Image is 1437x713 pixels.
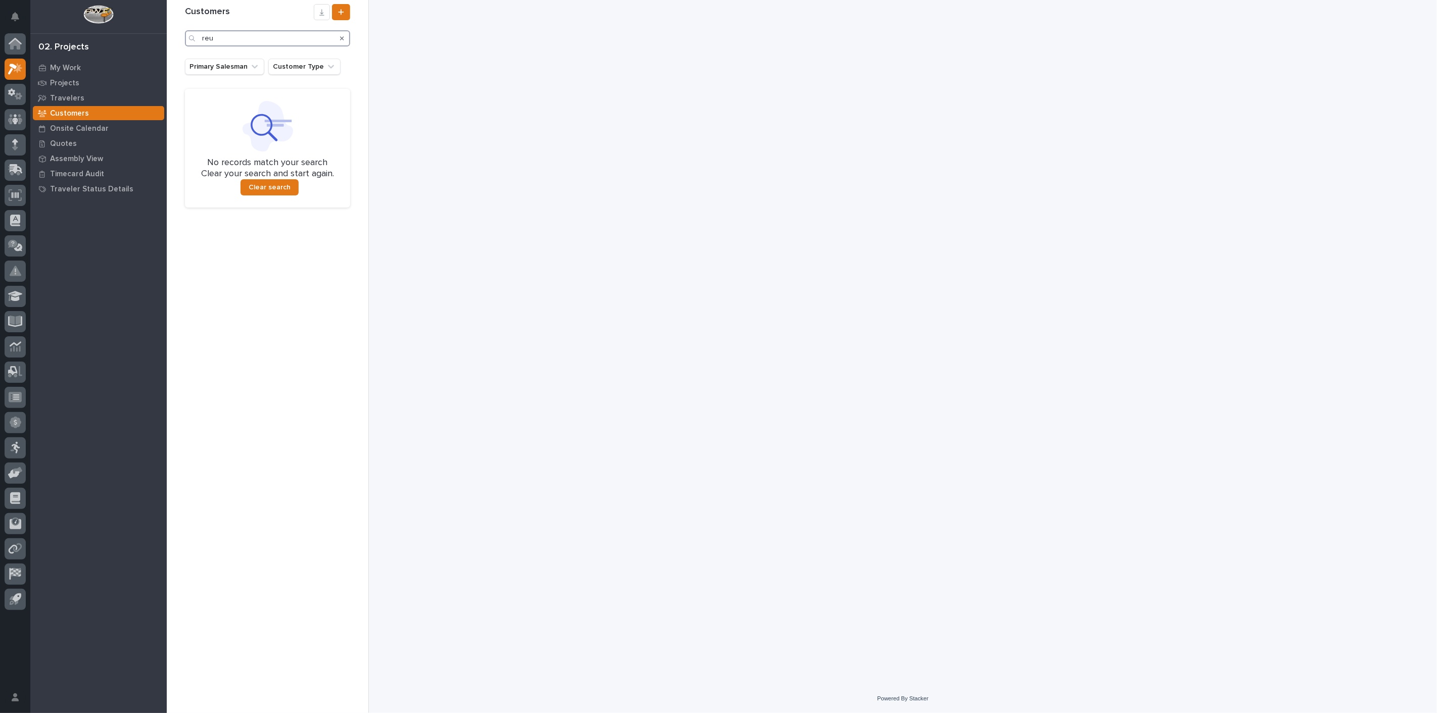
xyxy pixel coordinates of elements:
a: Traveler Status Details [30,181,167,196]
button: Primary Salesman [185,59,264,75]
p: Timecard Audit [50,170,104,179]
button: Notifications [5,6,26,27]
a: My Work [30,60,167,75]
a: Customers [30,106,167,121]
p: Travelers [50,94,84,103]
h1: Customers [185,7,314,18]
p: My Work [50,64,81,73]
p: Clear your search and start again. [201,169,334,180]
a: Assembly View [30,151,167,166]
input: Search [185,30,350,46]
a: Timecard Audit [30,166,167,181]
a: Powered By Stacker [877,695,928,701]
a: Onsite Calendar [30,121,167,136]
button: Customer Type [268,59,341,75]
p: Quotes [50,139,77,148]
div: 02. Projects [38,42,89,53]
a: Quotes [30,136,167,151]
p: Traveler Status Details [50,185,133,194]
a: Projects [30,75,167,90]
p: Assembly View [50,155,103,164]
div: Notifications [13,12,26,28]
p: Onsite Calendar [50,124,109,133]
span: Clear search [249,183,291,192]
a: Travelers [30,90,167,106]
p: No records match your search [197,158,338,169]
p: Projects [50,79,79,88]
img: Workspace Logo [83,5,113,24]
button: Clear search [241,179,299,195]
p: Customers [50,109,89,118]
